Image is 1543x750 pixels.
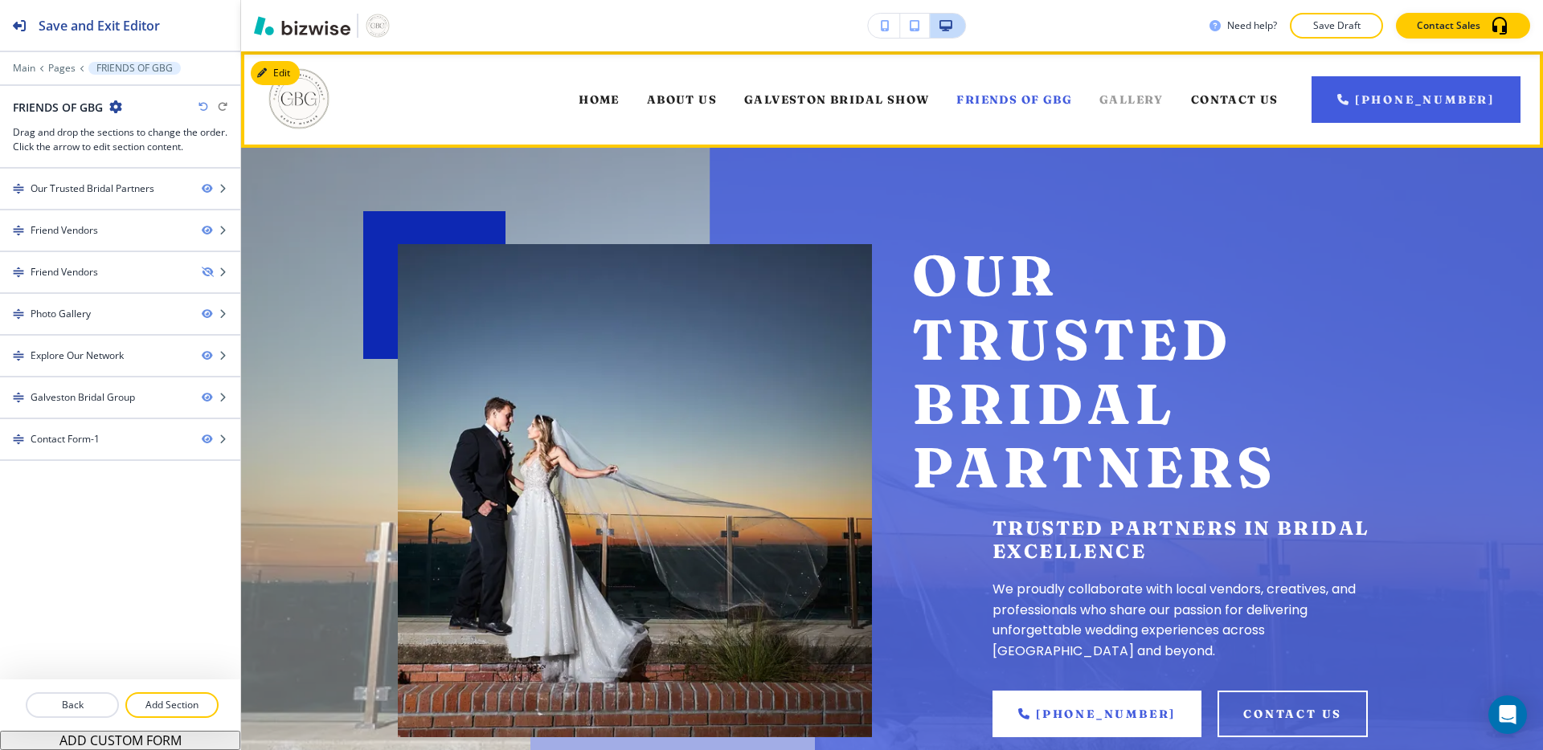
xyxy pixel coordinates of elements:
[96,63,173,74] p: FRIENDS OF GBG
[31,307,91,321] div: Photo Gallery
[27,698,117,712] p: Back
[744,92,929,107] span: GALVESTON BRIDAL SHOW
[993,579,1386,661] p: We proudly collaborate with local vendors, creatives, and professionals who share our passion for...
[993,516,1386,563] p: Trusted Partners in Bridal Excellence
[579,92,620,107] span: HOME
[26,692,119,718] button: Back
[647,92,717,107] span: ABOUT US
[1488,695,1527,734] div: Open Intercom Messenger
[912,244,1386,500] p: Our Trusted Bridal Partners
[31,265,98,279] div: Friend Vendors
[1191,92,1279,107] span: CONTACT US
[1312,76,1520,123] a: [PHONE_NUMBER]
[13,99,103,116] h2: FRIENDS OF GBG
[956,92,1072,107] span: FRIENDS OF GBG
[13,63,35,74] button: Main
[13,225,24,236] img: Drag
[48,63,76,74] button: Pages
[398,244,872,737] img: cc3ef394925dcf1d1839904563c9ca16.webp
[254,16,350,35] img: Bizwise Logo
[1227,18,1277,33] h3: Need help?
[13,267,24,278] img: Drag
[31,432,100,446] div: Contact Form-1
[993,691,1201,737] a: [PHONE_NUMBER]
[1311,18,1362,33] p: Save Draft
[13,434,24,445] img: Drag
[1218,691,1368,737] button: CONTACT US
[127,698,217,712] p: Add Section
[31,349,124,363] div: Explore Our Network
[39,16,160,35] h2: Save and Exit Editor
[31,181,154,196] div: Our Trusted Bridal Partners
[13,308,24,320] img: Drag
[1290,13,1383,39] button: Save Draft
[31,223,98,238] div: Friend Vendors
[251,61,300,85] button: Edit
[88,62,181,75] button: FRIENDS OF GBG
[1417,18,1480,33] p: Contact Sales
[31,390,135,405] div: Galveston Bridal Group
[13,125,227,154] h3: Drag and drop the sections to change the order. Click the arrow to edit section content.
[265,65,333,132] img: Galveston Bridal Group
[1396,13,1530,39] button: Contact Sales
[1099,92,1164,107] span: GALLERY
[125,692,219,718] button: Add Section
[365,13,391,39] img: Your Logo
[13,350,24,361] img: Drag
[13,183,24,194] img: Drag
[13,392,24,403] img: Drag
